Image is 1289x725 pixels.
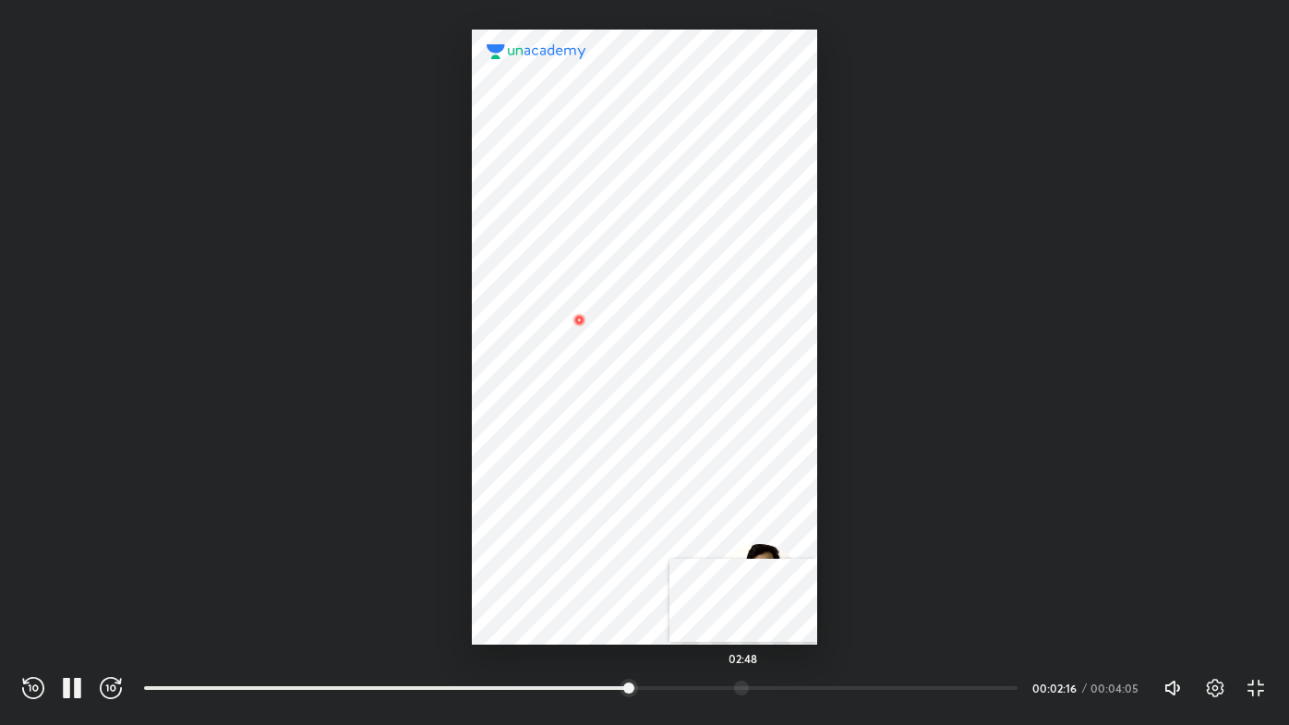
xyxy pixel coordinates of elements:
div: 00:02:16 [1032,683,1078,694]
h5: 02:48 [729,653,757,664]
img: wMgqJGBwKWe8AAAAABJRU5ErkJggg== [568,308,590,331]
div: 00:04:05 [1090,683,1141,694]
div: / [1082,683,1087,694]
img: logo.2a7e12a2.svg [487,44,586,59]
